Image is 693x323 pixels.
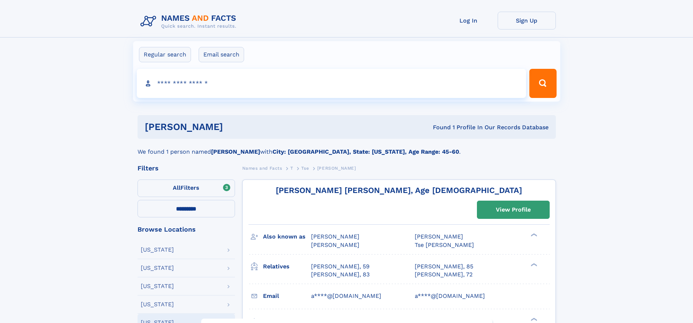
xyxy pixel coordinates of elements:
a: [PERSON_NAME], 83 [311,271,370,279]
img: Logo Names and Facts [138,12,242,31]
a: Sign Up [498,12,556,29]
span: [PERSON_NAME] [317,166,356,171]
div: [US_STATE] [141,283,174,289]
a: Tse [301,164,309,173]
div: Filters [138,165,235,172]
a: [PERSON_NAME] [PERSON_NAME], Age [DEMOGRAPHIC_DATA] [276,186,522,195]
div: Found 1 Profile In Our Records Database [328,123,549,131]
div: ❯ [529,262,538,267]
a: Names and Facts [242,164,282,173]
b: City: [GEOGRAPHIC_DATA], State: [US_STATE], Age Range: 45-60 [272,148,459,155]
span: [PERSON_NAME] [415,233,463,240]
div: [US_STATE] [141,247,174,253]
div: Browse Locations [138,226,235,233]
a: [PERSON_NAME], 59 [311,263,370,271]
a: T [290,164,293,173]
h3: Email [263,290,311,302]
div: ❯ [529,233,538,237]
label: Regular search [139,47,191,62]
div: [US_STATE] [141,265,174,271]
span: Tse [301,166,309,171]
button: Search Button [529,69,556,98]
span: [PERSON_NAME] [311,233,359,240]
input: search input [137,69,526,98]
span: All [173,184,180,191]
div: ❯ [529,317,538,322]
h3: Relatives [263,260,311,273]
label: Filters [138,180,235,197]
span: Tse [PERSON_NAME] [415,241,474,248]
h3: Also known as [263,231,311,243]
a: [PERSON_NAME], 85 [415,263,473,271]
b: [PERSON_NAME] [211,148,260,155]
span: [PERSON_NAME] [311,241,359,248]
div: View Profile [496,201,531,218]
label: Email search [199,47,244,62]
a: Log In [439,12,498,29]
div: We found 1 person named with . [138,139,556,156]
div: [US_STATE] [141,302,174,307]
h1: [PERSON_NAME] [145,122,328,131]
a: [PERSON_NAME], 72 [415,271,473,279]
a: View Profile [477,201,549,218]
span: T [290,166,293,171]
